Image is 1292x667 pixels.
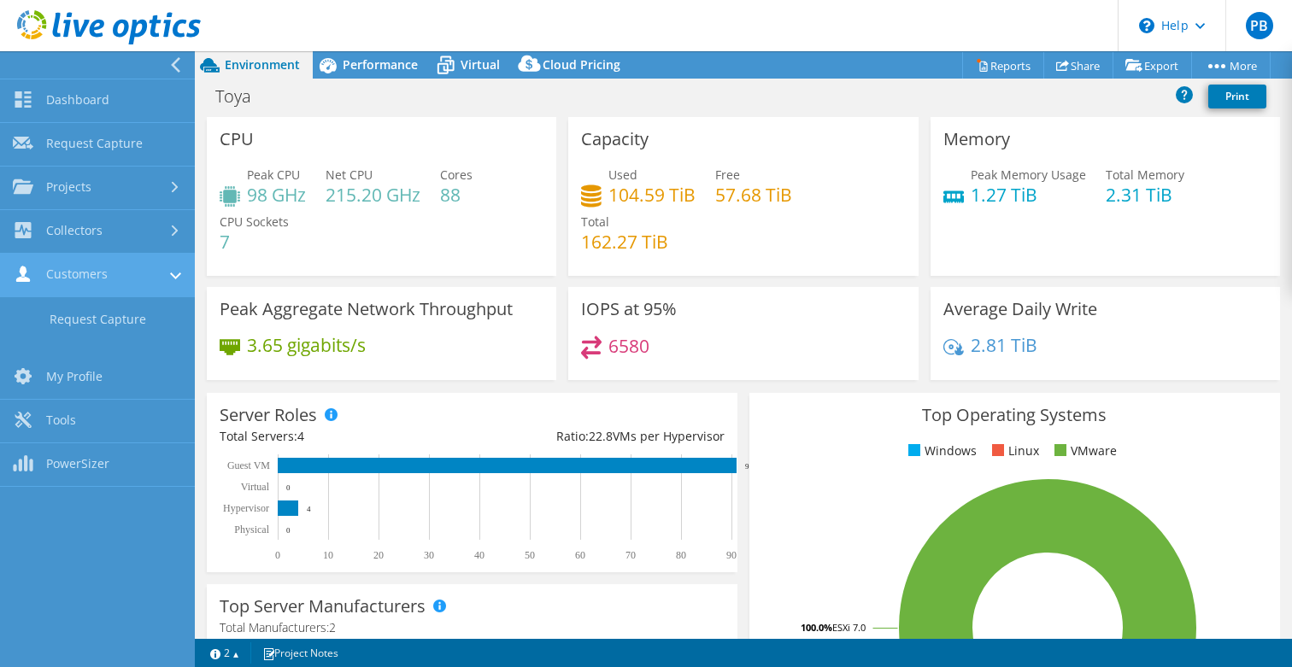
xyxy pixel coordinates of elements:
a: Share [1043,52,1113,79]
span: CPU Sockets [220,214,289,230]
span: 22.8 [589,428,613,444]
a: Project Notes [250,642,350,664]
tspan: 100.0% [801,621,832,634]
span: Used [608,167,637,183]
h4: 3.65 gigabits/s [247,336,366,354]
text: Virtual [241,481,270,493]
text: 90 [726,549,737,561]
text: Guest VM [227,459,270,471]
span: 4 [297,428,304,444]
div: Ratio: VMs per Hypervisor [472,427,724,446]
div: Total Servers: [220,427,472,446]
svg: \n [1139,18,1154,33]
span: Net CPU [326,167,373,183]
h3: Server Roles [220,406,317,424]
a: Print [1208,85,1266,108]
h3: Peak Aggregate Network Throughput [220,300,513,319]
span: Total [581,214,609,230]
text: 0 [286,483,291,492]
h4: 57.68 TiB [715,185,792,204]
span: Performance [343,56,418,73]
li: VMware [1050,442,1117,460]
h3: IOPS at 95% [581,300,677,319]
h3: CPU [220,130,254,149]
span: Virtual [461,56,500,73]
text: 30 [424,549,434,561]
h4: 88 [440,185,473,204]
text: 0 [275,549,280,561]
span: Peak Memory Usage [971,167,1086,183]
h3: Capacity [581,130,649,149]
a: Reports [962,52,1044,79]
text: 20 [373,549,384,561]
h3: Memory [943,130,1010,149]
text: 70 [625,549,636,561]
h4: 6580 [608,336,649,355]
h4: 215.20 GHz [326,185,420,204]
span: PB [1246,12,1273,39]
text: 10 [323,549,333,561]
a: More [1191,52,1271,79]
h4: 104.59 TiB [608,185,696,204]
h4: 2.81 TiB [971,336,1037,354]
text: 50 [525,549,535,561]
span: Cores [440,167,473,183]
h3: Average Daily Write [943,300,1097,319]
tspan: ESXi 7.0 [832,621,866,634]
h4: 1.27 TiB [971,185,1086,204]
text: 40 [474,549,484,561]
h1: Toya [208,87,278,106]
h4: 2.31 TiB [1106,185,1184,204]
span: 2 [329,619,336,635]
h3: Top Operating Systems [762,406,1267,424]
text: 60 [575,549,585,561]
li: Linux [988,442,1039,460]
span: Environment [225,56,300,73]
span: Cloud Pricing [543,56,620,73]
span: Free [715,167,740,183]
span: Total Memory [1106,167,1184,183]
text: 0 [286,526,291,535]
h3: Top Server Manufacturers [220,597,426,616]
text: Hypervisor [223,502,269,514]
a: Export [1113,52,1192,79]
h4: 98 GHz [247,185,306,204]
h4: 162.27 TiB [581,232,668,251]
text: 4 [307,505,311,513]
span: Peak CPU [247,167,300,183]
h4: 7 [220,232,289,251]
text: 80 [676,549,686,561]
a: 2 [198,642,251,664]
li: Windows [904,442,977,460]
text: Physical [234,524,269,535]
h4: Total Manufacturers: [220,618,725,637]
